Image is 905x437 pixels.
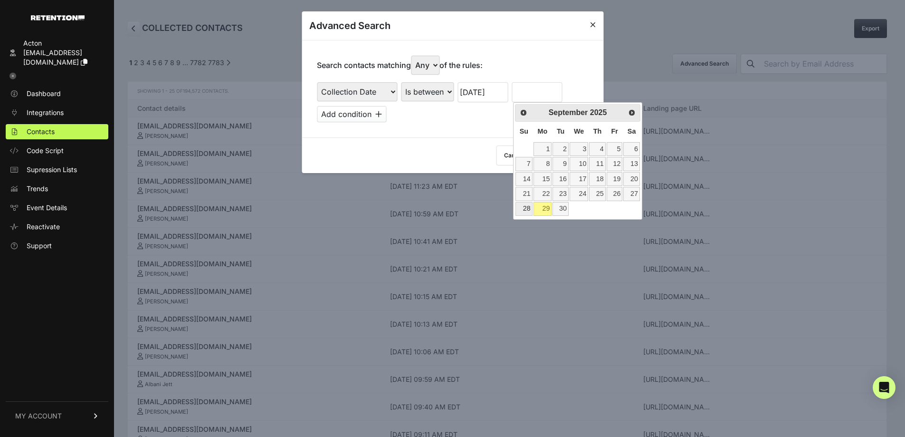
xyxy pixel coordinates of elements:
[15,411,62,421] span: MY ACCOUNT
[570,172,588,186] a: 17
[6,105,108,120] a: Integrations
[623,187,639,201] a: 27
[6,238,108,253] a: Support
[27,222,60,232] span: Reactivate
[607,157,623,171] a: 12
[589,142,605,156] a: 4
[607,172,623,186] a: 19
[533,142,552,156] a: 1
[6,143,108,158] a: Code Script
[625,106,639,119] a: Next
[533,202,552,216] a: 29
[317,106,386,122] button: Add condition
[873,376,895,399] div: Open Intercom Messenger
[27,89,61,98] span: Dashboard
[6,36,108,70] a: Acton [EMAIL_ADDRESS][DOMAIN_NAME]
[27,241,52,251] span: Support
[496,146,531,165] button: Cancel
[553,187,569,201] a: 23
[6,124,108,139] a: Contacts
[574,127,584,135] span: Wednesday
[538,127,548,135] span: Monday
[623,157,639,171] a: 13
[628,109,636,117] span: Next
[515,187,532,201] a: 21
[623,142,639,156] a: 6
[533,157,552,171] a: 8
[27,165,77,175] span: Supression Lists
[6,200,108,215] a: Event Details
[31,15,85,20] img: Retention.com
[607,187,623,201] a: 26
[520,127,528,135] span: Sunday
[6,401,108,430] a: MY ACCOUNT
[589,187,605,201] a: 25
[6,162,108,177] a: Supression Lists
[570,157,588,171] a: 10
[557,127,565,135] span: Tuesday
[553,157,569,171] a: 9
[589,172,605,186] a: 18
[515,172,532,186] a: 14
[570,142,588,156] a: 3
[590,108,607,117] span: 2025
[570,187,588,201] a: 24
[515,202,532,216] a: 28
[520,109,527,117] span: Prev
[549,108,588,117] span: September
[23,39,105,48] div: Acton
[611,127,618,135] span: Friday
[6,86,108,101] a: Dashboard
[553,202,569,216] a: 30
[27,108,64,117] span: Integrations
[27,146,64,155] span: Code Script
[533,172,552,186] a: 15
[27,127,55,136] span: Contacts
[6,219,108,234] a: Reactivate
[516,106,530,119] a: Prev
[515,157,532,171] a: 7
[623,172,639,186] a: 20
[553,142,569,156] a: 2
[628,127,636,135] span: Saturday
[309,19,391,32] h3: Advanced Search
[593,127,602,135] span: Thursday
[607,142,623,156] a: 5
[533,187,552,201] a: 22
[27,184,48,194] span: Trends
[23,49,82,66] span: [EMAIL_ADDRESS][DOMAIN_NAME]
[27,203,67,213] span: Event Details
[317,56,483,75] p: Search contacts matching of the rules:
[589,157,605,171] a: 11
[553,172,569,186] a: 16
[6,181,108,196] a: Trends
